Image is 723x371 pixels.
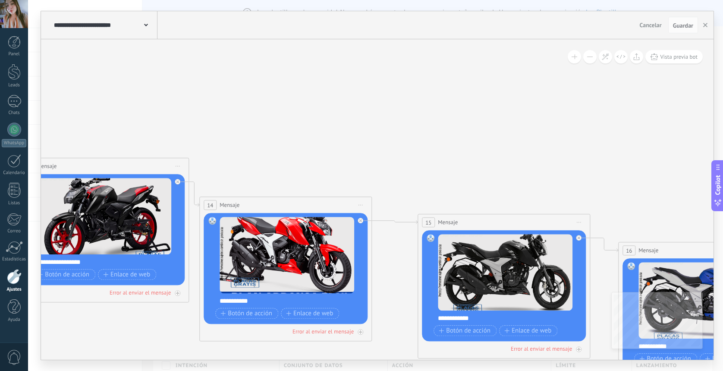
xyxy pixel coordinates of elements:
[2,257,27,262] div: Estadísticas
[2,170,27,176] div: Calendario
[511,345,572,352] div: Error al enviar el mensaje
[438,234,572,311] img: 5c373b8a-b40c-4d27-9a1c-221e60f2c883
[714,175,722,195] span: Copilot
[639,355,691,362] span: Botón de acción
[2,51,27,57] div: Panel
[2,82,27,88] div: Leads
[220,201,239,209] span: Mensaje
[668,17,698,33] button: Guardar
[645,50,703,63] button: Vista previa bot
[207,202,213,209] span: 14
[292,328,354,335] div: Error al enviar el mensaje
[37,162,57,170] span: Mensaje
[98,269,156,280] button: Enlace de web
[636,19,665,32] button: Cancelar
[673,22,693,29] span: Guardar
[425,219,431,226] span: 15
[2,287,27,292] div: Ajustes
[2,110,27,116] div: Chats
[2,228,27,234] div: Correo
[215,308,278,319] button: Botón de acción
[434,325,497,336] button: Botón de acción
[220,310,272,317] span: Botón de acción
[286,310,333,317] span: Enlace de web
[638,246,658,254] span: Mensaje
[220,217,354,293] img: c05b2dfd-4da4-4e0b-931e-1f67dd1b542b
[38,271,89,278] span: Botón de acción
[32,269,95,280] button: Botón de acción
[103,271,150,278] span: Enlace de web
[438,218,458,226] span: Mensaje
[499,325,557,336] button: Enlace de web
[2,139,26,147] div: WhatsApp
[110,289,171,296] div: Error al enviar el mensaje
[37,178,171,254] img: fa8ef258-fd79-4f0f-8287-080756191f9e
[281,308,339,319] button: Enlace de web
[2,200,27,206] div: Listas
[626,247,632,254] span: 16
[634,353,697,364] button: Botón de acción
[2,317,27,323] div: Ayuda
[640,21,662,29] span: Cancelar
[504,327,551,334] span: Enlace de web
[439,327,490,334] span: Botón de acción
[660,53,698,60] span: Vista previa bot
